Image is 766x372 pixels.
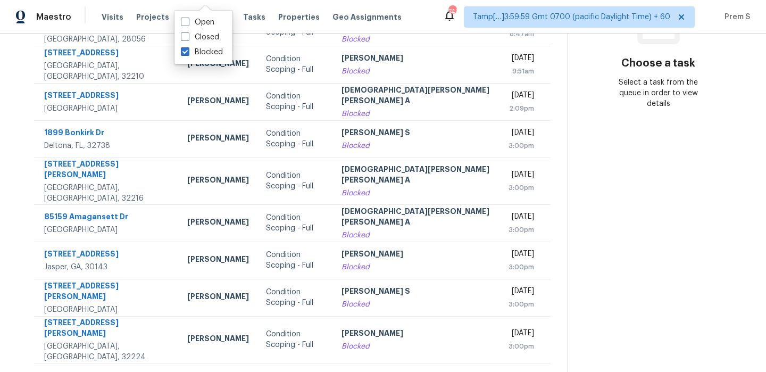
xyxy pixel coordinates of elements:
div: Condition Scoping - Full [266,287,324,308]
div: Blocked [342,262,492,272]
label: Blocked [181,47,223,57]
div: Condition Scoping - Full [266,128,324,150]
h3: Choose a task [621,58,695,69]
div: 9:51am [509,66,534,77]
div: [DEMOGRAPHIC_DATA][PERSON_NAME] [PERSON_NAME] A [342,164,492,188]
div: [PERSON_NAME] [187,254,249,267]
div: Deltona, FL, 32738 [44,140,170,151]
div: 3:00pm [509,341,534,352]
div: Condition Scoping - Full [266,212,324,234]
div: Blocked [342,341,492,352]
div: [DATE] [509,249,534,262]
div: Blocked [342,230,492,241]
div: [GEOGRAPHIC_DATA], [GEOGRAPHIC_DATA], 28056 [44,23,170,45]
div: [STREET_ADDRESS][PERSON_NAME] [44,280,170,304]
div: [DATE] [509,127,534,140]
div: Condition Scoping - Full [266,250,324,271]
span: Tasks [243,13,265,21]
div: Condition Scoping - Full [266,91,324,112]
div: Select a task from the queue in order to view details [613,77,704,109]
div: 3:00pm [509,183,534,193]
div: [PERSON_NAME] S [342,286,492,299]
span: Maestro [36,12,71,22]
div: 1899 Bonkirk Dr [44,127,170,140]
div: 2:09pm [509,103,534,114]
div: 3:00pm [509,262,534,272]
div: 8:47am [509,29,534,39]
div: Condition Scoping - Full [266,329,324,350]
div: [DATE] [509,328,534,341]
div: [PERSON_NAME] [342,328,492,341]
div: 3:00pm [509,225,534,235]
div: [GEOGRAPHIC_DATA], [GEOGRAPHIC_DATA], 32210 [44,61,170,82]
div: [STREET_ADDRESS] [44,249,170,262]
div: [DATE] [509,169,534,183]
div: [PERSON_NAME] [187,58,249,71]
div: 85159 Amagansett Dr [44,211,170,225]
div: [STREET_ADDRESS][PERSON_NAME] [44,159,170,183]
span: Prem S [720,12,750,22]
div: 3:00pm [509,140,534,151]
div: [GEOGRAPHIC_DATA], [GEOGRAPHIC_DATA], 32224 [44,341,170,362]
label: Closed [181,32,219,43]
div: [DATE] [509,211,534,225]
div: [STREET_ADDRESS][PERSON_NAME] [44,317,170,341]
div: Blocked [342,66,492,77]
span: Properties [278,12,320,22]
div: Blocked [342,109,492,119]
div: Blocked [342,299,492,310]
div: Condition Scoping - Full [266,170,324,192]
div: Blocked [342,34,492,45]
label: Open [181,17,214,28]
span: Tamp[…]3:59:59 Gmt 0700 (pacific Daylight Time) + 60 [473,12,670,22]
div: [GEOGRAPHIC_DATA] [44,103,170,114]
div: [DATE] [509,90,534,103]
div: [PERSON_NAME] S [342,127,492,140]
div: Jasper, GA, 30143 [44,262,170,272]
div: [PERSON_NAME] [342,53,492,66]
div: [GEOGRAPHIC_DATA] [44,304,170,315]
div: Blocked [342,140,492,151]
div: [PERSON_NAME] [187,291,249,304]
div: [PERSON_NAME] [187,175,249,188]
div: 3:00pm [509,299,534,310]
div: Blocked [342,188,492,199]
div: [GEOGRAPHIC_DATA], [GEOGRAPHIC_DATA], 32216 [44,183,170,204]
div: [GEOGRAPHIC_DATA] [44,225,170,235]
div: Condition Scoping - Full [266,54,324,75]
div: [PERSON_NAME] [187,333,249,346]
div: [DATE] [509,286,534,299]
div: [DATE] [509,53,534,66]
div: [PERSON_NAME] [187,133,249,146]
span: Projects [136,12,169,22]
div: [STREET_ADDRESS] [44,47,170,61]
span: Visits [102,12,123,22]
span: Geo Assignments [332,12,402,22]
div: [PERSON_NAME] [187,95,249,109]
div: [PERSON_NAME] [187,217,249,230]
div: [STREET_ADDRESS] [44,90,170,103]
div: [DEMOGRAPHIC_DATA][PERSON_NAME] [PERSON_NAME] A [342,206,492,230]
div: [DEMOGRAPHIC_DATA][PERSON_NAME] [PERSON_NAME] A [342,85,492,109]
div: 741 [448,6,456,17]
div: [PERSON_NAME] [342,249,492,262]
